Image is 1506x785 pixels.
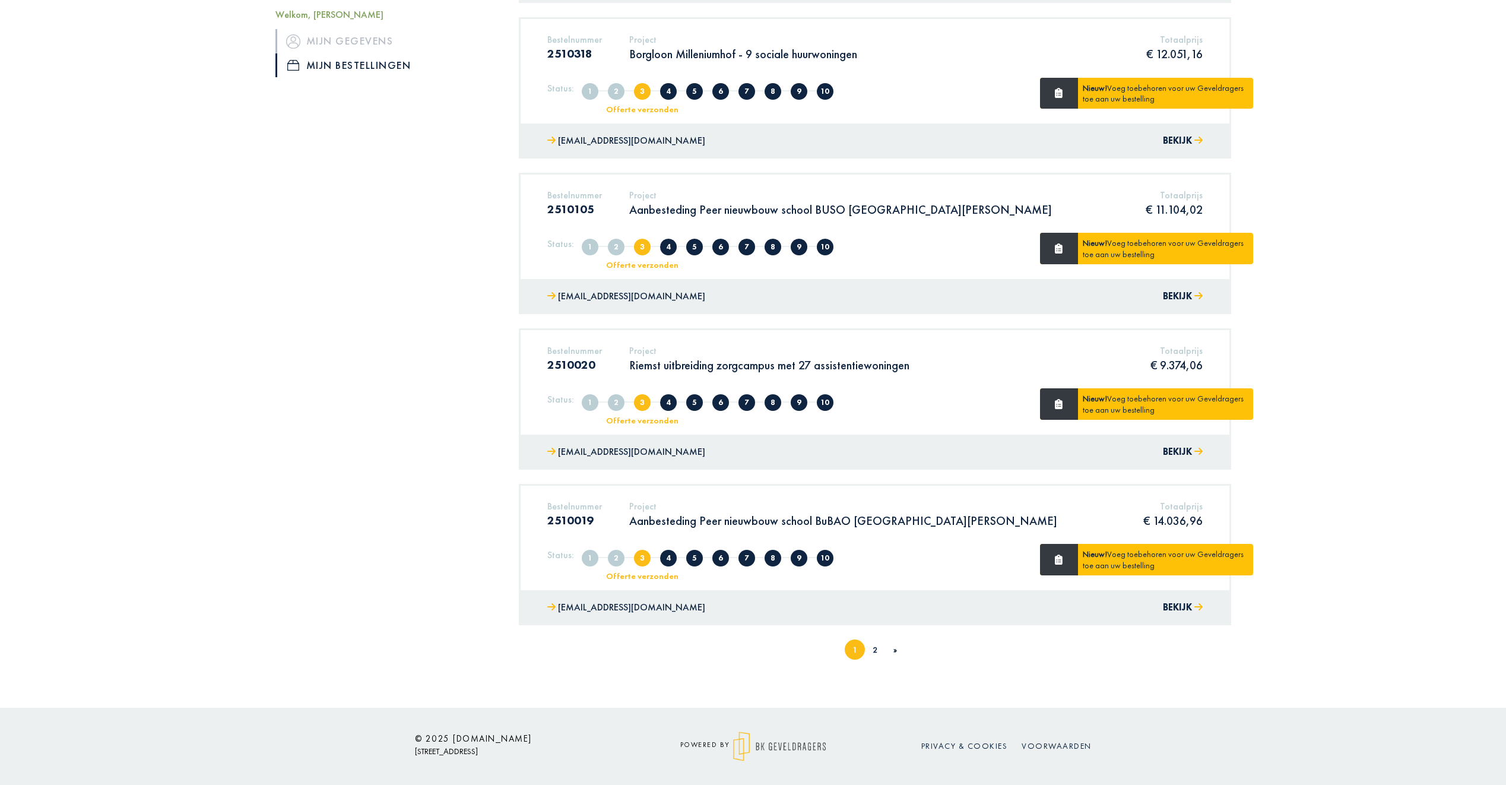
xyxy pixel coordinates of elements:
[1078,388,1253,419] div: Voeg toebehoren voor uw Geveldragers toe aan uw bestelling
[547,238,574,249] h5: Status:
[733,732,826,761] img: logo
[712,394,729,411] span: Offerte goedgekeurd
[765,550,781,566] span: In nabehandeling
[608,550,624,566] span: Volledig
[817,83,833,100] span: Geleverd/afgehaald
[646,732,860,761] div: powered by
[1078,544,1253,575] div: Voeg toebehoren voor uw Geveldragers toe aan uw bestelling
[686,550,703,566] span: Offerte afgekeurd
[547,189,602,201] h5: Bestelnummer
[634,83,651,100] span: Offerte verzonden
[582,239,598,255] span: Aangemaakt
[608,83,624,100] span: Volledig
[547,34,602,45] h5: Bestelnummer
[547,444,705,461] a: [EMAIL_ADDRESS][DOMAIN_NAME]
[893,644,897,655] span: »
[629,501,1057,512] h5: Project
[817,239,833,255] span: Geleverd/afgehaald
[1083,83,1107,93] strong: Nieuw!
[629,46,857,62] p: Borgloon Milleniumhof - 9 sociale huurwoningen
[1163,599,1203,616] button: Bekijk
[921,740,1008,751] a: Privacy & cookies
[547,357,602,372] h3: 2510020
[608,239,624,255] span: Volledig
[738,239,755,255] span: In productie
[415,733,629,744] h6: © 2025 [DOMAIN_NAME]
[547,549,574,561] h5: Status:
[1150,357,1203,373] p: € 9.374,06
[415,744,629,759] p: [STREET_ADDRESS]
[286,34,300,48] img: icon
[1022,740,1092,751] a: Voorwaarden
[547,513,602,527] h3: 2510019
[738,394,755,411] span: In productie
[593,416,691,425] div: Offerte verzonden
[873,644,877,655] a: 2
[547,394,574,405] h5: Status:
[1146,34,1203,45] h5: Totaalprijs
[629,357,909,373] p: Riemst uitbreiding zorgcampus met 27 assistentiewoningen
[1163,288,1203,305] button: Bekijk
[275,53,501,77] a: iconMijn bestellingen
[629,202,1052,217] p: Aanbesteding Peer nieuwbouw school BUSO [GEOGRAPHIC_DATA][PERSON_NAME]
[1078,233,1253,264] div: Voeg toebehoren voor uw Geveldragers toe aan uw bestelling
[817,394,833,411] span: Geleverd/afgehaald
[608,394,624,411] span: Volledig
[791,83,807,100] span: Klaar voor levering/afhaling
[547,501,602,512] h5: Bestelnummer
[634,239,651,255] span: Offerte verzonden
[1163,444,1203,461] button: Bekijk
[547,202,602,216] h3: 2510105
[1083,393,1107,404] strong: Nieuw!
[1078,78,1253,109] div: Voeg toebehoren voor uw Geveldragers toe aan uw bestelling
[1150,345,1203,356] h5: Totaalprijs
[791,394,807,411] span: Klaar voor levering/afhaling
[893,644,897,655] a: Next
[634,550,651,566] span: Offerte verzonden
[1083,549,1107,559] strong: Nieuw!
[712,83,729,100] span: Offerte goedgekeurd
[686,83,703,100] span: Offerte afgekeurd
[660,550,677,566] span: Offerte in overleg
[629,345,909,356] h5: Project
[547,46,602,61] h3: 2510318
[791,550,807,566] span: Klaar voor levering/afhaling
[738,83,755,100] span: In productie
[582,394,598,411] span: Aangemaakt
[791,239,807,255] span: Klaar voor levering/afhaling
[629,34,857,45] h5: Project
[1146,202,1203,217] p: € 11.104,02
[1083,238,1107,248] strong: Nieuw!
[593,572,691,580] div: Offerte verzonden
[1146,46,1203,62] p: € 12.051,16
[629,189,1052,201] h5: Project
[712,550,729,566] span: Offerte goedgekeurd
[738,550,755,566] span: In productie
[519,640,1231,660] nav: Page navigation
[1143,501,1203,512] h5: Totaalprijs
[1143,513,1203,528] p: € 14.036,96
[582,83,598,100] span: Aangemaakt
[275,29,501,53] a: iconMijn gegevens
[275,9,501,20] h5: Welkom, [PERSON_NAME]
[660,394,677,411] span: Offerte in overleg
[686,239,703,255] span: Offerte afgekeurd
[547,288,705,305] a: [EMAIL_ADDRESS][DOMAIN_NAME]
[1163,132,1203,150] button: Bekijk
[712,239,729,255] span: Offerte goedgekeurd
[765,83,781,100] span: In nabehandeling
[660,83,677,100] span: Offerte in overleg
[547,132,705,150] a: [EMAIL_ADDRESS][DOMAIN_NAME]
[660,239,677,255] span: Offerte in overleg
[686,394,703,411] span: Offerte afgekeurd
[287,60,299,71] img: icon
[1146,189,1203,201] h5: Totaalprijs
[593,105,691,113] div: Offerte verzonden
[582,550,598,566] span: Aangemaakt
[852,644,857,655] a: 1
[634,394,651,411] span: Offerte verzonden
[593,261,691,269] div: Offerte verzonden
[547,83,574,94] h5: Status:
[547,345,602,356] h5: Bestelnummer
[629,513,1057,528] p: Aanbesteding Peer nieuwbouw school BuBAO [GEOGRAPHIC_DATA][PERSON_NAME]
